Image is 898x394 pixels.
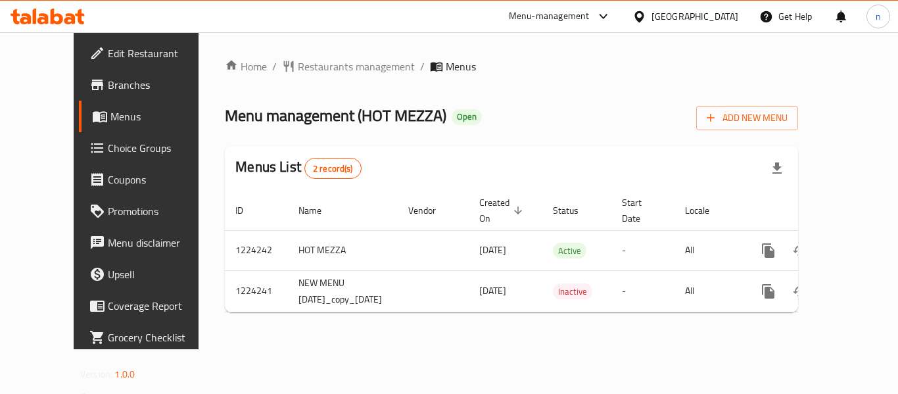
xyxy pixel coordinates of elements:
[79,290,224,322] a: Coverage Report
[288,230,398,270] td: HOT MEZZA
[622,195,659,226] span: Start Date
[79,195,224,227] a: Promotions
[553,243,586,259] div: Active
[235,157,361,179] h2: Menus List
[225,101,446,130] span: Menu management ( HOT MEZZA )
[79,227,224,259] a: Menu disclaimer
[446,59,476,74] span: Menus
[452,109,482,125] div: Open
[288,270,398,312] td: NEW MENU [DATE]_copy_[DATE]
[651,9,738,24] div: [GEOGRAPHIC_DATA]
[553,243,586,259] span: Active
[108,266,213,282] span: Upsell
[272,59,277,74] li: /
[110,109,213,124] span: Menus
[452,111,482,122] span: Open
[225,59,267,74] a: Home
[305,162,361,175] span: 2 record(s)
[225,191,889,312] table: enhanced table
[108,77,213,93] span: Branches
[235,203,260,218] span: ID
[553,203,596,218] span: Status
[79,322,224,353] a: Grocery Checklist
[108,45,213,61] span: Edit Restaurant
[79,132,224,164] a: Choice Groups
[114,366,135,383] span: 1.0.0
[674,270,742,312] td: All
[79,164,224,195] a: Coupons
[784,276,816,307] button: Change Status
[876,9,881,24] span: n
[753,235,784,266] button: more
[298,59,415,74] span: Restaurants management
[696,106,798,130] button: Add New Menu
[553,284,592,299] span: Inactive
[79,69,224,101] a: Branches
[79,259,224,290] a: Upsell
[479,195,527,226] span: Created On
[282,59,415,74] a: Restaurants management
[225,59,798,74] nav: breadcrumb
[553,283,592,299] div: Inactive
[753,276,784,307] button: more
[611,270,674,312] td: -
[611,230,674,270] td: -
[108,298,213,314] span: Coverage Report
[79,37,224,69] a: Edit Restaurant
[225,230,288,270] td: 1224242
[707,110,788,126] span: Add New Menu
[304,158,362,179] div: Total records count
[761,153,793,184] div: Export file
[408,203,453,218] span: Vendor
[298,203,339,218] span: Name
[80,366,112,383] span: Version:
[108,172,213,187] span: Coupons
[108,140,213,156] span: Choice Groups
[742,191,889,231] th: Actions
[79,101,224,132] a: Menus
[685,203,726,218] span: Locale
[784,235,816,266] button: Change Status
[225,270,288,312] td: 1224241
[420,59,425,74] li: /
[108,235,213,251] span: Menu disclaimer
[108,203,213,219] span: Promotions
[479,241,506,259] span: [DATE]
[509,9,590,24] div: Menu-management
[479,282,506,299] span: [DATE]
[108,330,213,345] span: Grocery Checklist
[674,230,742,270] td: All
